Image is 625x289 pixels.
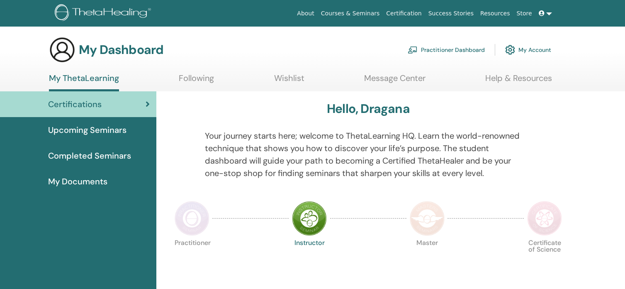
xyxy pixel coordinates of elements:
[485,73,552,89] a: Help & Resources
[527,201,562,236] img: Certificate of Science
[527,240,562,274] p: Certificate of Science
[505,43,515,57] img: cog.svg
[49,73,119,91] a: My ThetaLearning
[425,6,477,21] a: Success Stories
[175,201,209,236] img: Practitioner
[48,124,126,136] span: Upcoming Seminars
[477,6,513,21] a: Resources
[48,98,102,110] span: Certifications
[294,6,317,21] a: About
[205,130,531,179] p: Your journey starts here; welcome to ThetaLearning HQ. Learn the world-renowned technique that sh...
[79,42,163,57] h3: My Dashboard
[292,201,327,236] img: Instructor
[179,73,214,89] a: Following
[48,175,107,188] span: My Documents
[292,240,327,274] p: Instructor
[513,6,535,21] a: Store
[364,73,426,89] a: Message Center
[383,6,425,21] a: Certification
[408,41,485,59] a: Practitioner Dashboard
[49,37,75,63] img: generic-user-icon.jpg
[318,6,383,21] a: Courses & Seminars
[175,240,209,274] p: Practitioner
[410,240,445,274] p: Master
[505,41,551,59] a: My Account
[410,201,445,236] img: Master
[55,4,154,23] img: logo.png
[408,46,418,54] img: chalkboard-teacher.svg
[327,101,410,116] h3: Hello, Dragana
[274,73,304,89] a: Wishlist
[48,149,131,162] span: Completed Seminars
